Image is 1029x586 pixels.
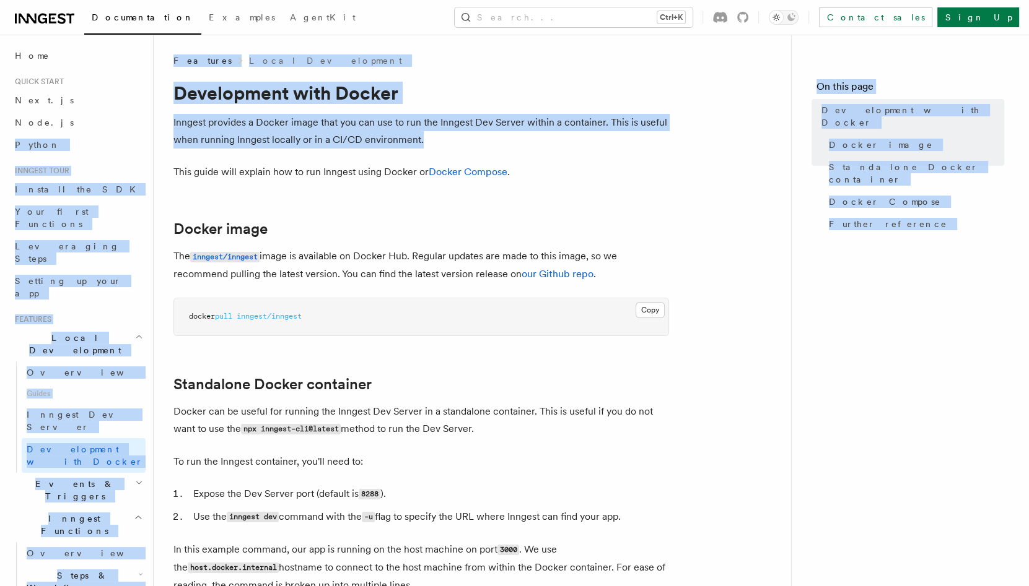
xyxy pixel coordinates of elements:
[824,134,1004,156] a: Docker image
[173,220,268,238] a: Docker image
[10,327,146,361] button: Local Development
[282,4,363,33] a: AgentKit
[769,10,799,25] button: Toggle dark mode
[817,79,1004,99] h4: On this page
[10,270,146,304] a: Setting up your app
[22,384,146,403] span: Guides
[22,438,146,473] a: Development with Docker
[10,77,64,87] span: Quick start
[10,45,146,67] a: Home
[829,218,947,230] span: Further reference
[190,250,260,262] a: inngest/inngest
[190,252,260,262] code: inngest/inngest
[173,453,669,470] p: To run the Inngest container, you'll need to:
[173,403,669,438] p: Docker can be useful for running the Inngest Dev Server in a standalone container. This is useful...
[10,178,146,200] a: Install the SDK
[27,368,154,377] span: Overview
[497,545,519,555] code: 3000
[201,4,282,33] a: Examples
[824,213,1004,235] a: Further reference
[173,54,232,67] span: Features
[10,89,146,111] a: Next.js
[15,276,121,298] span: Setting up your app
[10,512,134,537] span: Inngest Functions
[15,207,89,229] span: Your first Functions
[15,140,60,150] span: Python
[10,134,146,156] a: Python
[27,410,133,432] span: Inngest Dev Server
[22,361,146,384] a: Overview
[92,12,194,22] span: Documentation
[10,473,146,507] button: Events & Triggers
[817,99,1004,134] a: Development with Docker
[937,7,1019,27] a: Sign Up
[215,312,232,321] span: pull
[455,7,693,27] button: Search...Ctrl+K
[227,512,279,522] code: inngest dev
[10,111,146,134] a: Node.js
[10,478,135,502] span: Events & Triggers
[237,312,302,321] span: inngest/inngest
[829,139,933,151] span: Docker image
[22,403,146,438] a: Inngest Dev Server
[10,235,146,270] a: Leveraging Steps
[173,248,669,283] p: The image is available on Docker Hub. Regular updates are made to this image, so we recommend pul...
[27,548,154,558] span: Overview
[15,184,143,194] span: Install the SDK
[84,4,201,35] a: Documentation
[636,302,665,318] button: Copy
[190,508,669,526] li: Use the command with the flag to specify the URL where Inngest can find your app.
[819,7,932,27] a: Contact sales
[249,54,402,67] a: Local Development
[10,200,146,235] a: Your first Functions
[188,562,279,573] code: host.docker.internal
[824,156,1004,191] a: Standalone Docker container
[22,542,146,564] a: Overview
[522,268,593,280] a: our Github repo
[15,95,74,105] span: Next.js
[173,163,669,181] p: This guide will explain how to run Inngest using Docker or .
[10,507,146,542] button: Inngest Functions
[290,12,356,22] span: AgentKit
[15,50,50,62] span: Home
[10,166,69,176] span: Inngest tour
[10,314,51,324] span: Features
[173,114,669,149] p: Inngest provides a Docker image that you can use to run the Inngest Dev Server within a container...
[10,361,146,473] div: Local Development
[173,376,372,393] a: Standalone Docker container
[190,485,669,503] li: Expose the Dev Server port (default is ).
[15,241,120,264] span: Leveraging Steps
[821,104,1004,129] span: Development with Docker
[10,332,135,356] span: Local Development
[824,191,1004,213] a: Docker Compose
[429,166,507,178] a: Docker Compose
[27,444,143,467] span: Development with Docker
[15,118,74,127] span: Node.js
[657,11,685,24] kbd: Ctrl+K
[829,161,1004,186] span: Standalone Docker container
[359,489,380,499] code: 8288
[362,512,375,522] code: -u
[209,12,275,22] span: Examples
[241,424,341,434] code: npx inngest-cli@latest
[173,82,669,104] h1: Development with Docker
[189,312,215,321] span: docker
[829,196,941,208] span: Docker Compose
